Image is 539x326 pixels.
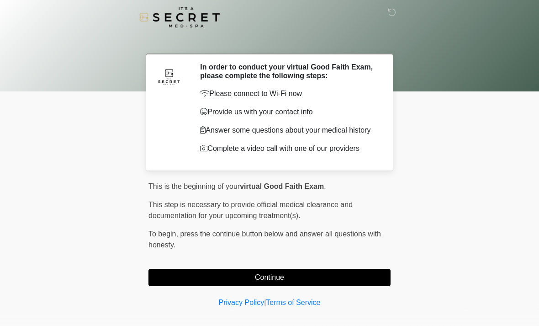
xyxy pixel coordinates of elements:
span: press the continue button below and answer all questions with honesty. [148,230,381,249]
p: Answer some questions about your medical history [200,125,377,136]
p: Provide us with your contact info [200,107,377,118]
a: Terms of Service [266,299,320,306]
span: This step is necessary to provide official medical clearance and documentation for your upcoming ... [148,201,353,219]
p: Complete a video call with one of our providers [200,143,377,154]
img: It's A Secret Med Spa Logo [139,7,220,27]
span: This is the beginning of your [148,182,240,190]
p: Please connect to Wi-Fi now [200,88,377,99]
h1: ‎ ‎ [142,33,397,50]
a: Privacy Policy [219,299,264,306]
span: . [324,182,326,190]
h2: In order to conduct your virtual Good Faith Exam, please complete the following steps: [200,63,377,80]
button: Continue [148,269,391,286]
a: | [264,299,266,306]
img: Agent Avatar [155,63,183,90]
span: To begin, [148,230,180,238]
strong: virtual Good Faith Exam [240,182,324,190]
